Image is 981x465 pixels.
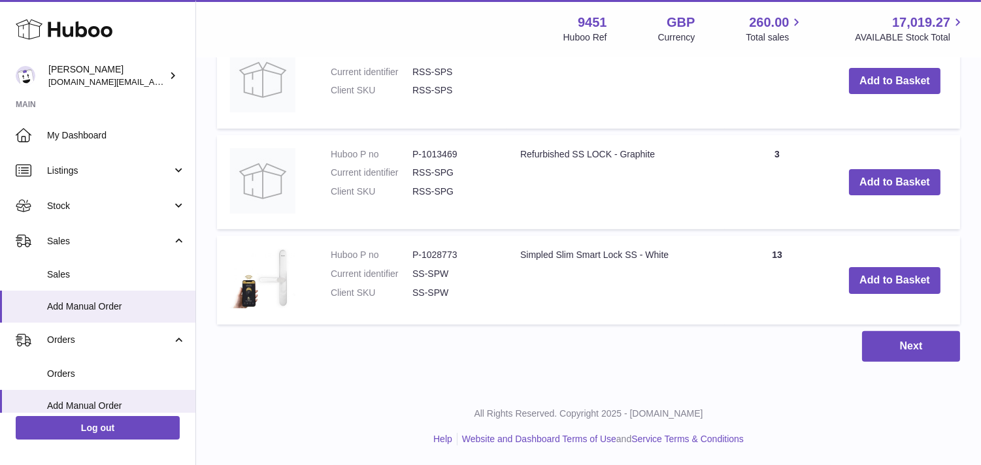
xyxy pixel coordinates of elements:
[412,249,494,261] dd: P-1028773
[746,31,804,44] span: Total sales
[457,433,744,445] li: and
[331,148,412,161] dt: Huboo P no
[47,129,186,142] span: My Dashboard
[47,400,186,412] span: Add Manual Order
[725,34,829,129] td: 21
[849,267,940,294] button: Add to Basket
[47,268,186,281] span: Sales
[412,84,494,97] dd: RSS-SPS
[412,66,494,78] dd: RSS-SPS
[331,249,412,261] dt: Huboo P no
[331,185,412,198] dt: Client SKU
[855,14,965,44] a: 17,019.27 AVAILABLE Stock Total
[331,167,412,179] dt: Current identifier
[849,169,940,196] button: Add to Basket
[412,268,494,280] dd: SS-SPW
[563,31,607,44] div: Huboo Ref
[47,334,172,346] span: Orders
[230,148,295,214] img: Refurbished SS LOCK - Graphite
[667,14,695,31] strong: GBP
[16,416,180,440] a: Log out
[16,66,35,86] img: amir.ch@gmail.com
[412,185,494,198] dd: RSS-SPG
[331,66,412,78] dt: Current identifier
[47,368,186,380] span: Orders
[47,165,172,177] span: Listings
[849,68,940,95] button: Add to Basket
[507,236,725,325] td: Simpled Slim Smart Lock SS - White
[746,14,804,44] a: 260.00 Total sales
[331,287,412,299] dt: Client SKU
[658,31,695,44] div: Currency
[230,47,295,112] img: Refurbished SS LOCK - Silver
[725,135,829,230] td: 3
[631,434,744,444] a: Service Terms & Conditions
[47,300,186,313] span: Add Manual Order
[331,84,412,97] dt: Client SKU
[48,76,260,87] span: [DOMAIN_NAME][EMAIL_ADDRESS][DOMAIN_NAME]
[47,200,172,212] span: Stock
[433,434,452,444] a: Help
[749,14,789,31] span: 260.00
[855,31,965,44] span: AVAILABLE Stock Total
[725,236,829,325] td: 13
[578,14,607,31] strong: 9451
[47,235,172,248] span: Sales
[207,408,971,420] p: All Rights Reserved. Copyright 2025 - [DOMAIN_NAME]
[507,34,725,129] td: Refurbished SS LOCK - Silver
[892,14,950,31] span: 17,019.27
[412,287,494,299] dd: SS-SPW
[331,268,412,280] dt: Current identifier
[48,63,166,88] div: [PERSON_NAME]
[862,331,960,362] button: Next
[462,434,616,444] a: Website and Dashboard Terms of Use
[412,148,494,161] dd: P-1013469
[507,135,725,230] td: Refurbished SS LOCK - Graphite
[230,249,295,308] img: Simpled Slim Smart Lock SS - White
[412,167,494,179] dd: RSS-SPG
